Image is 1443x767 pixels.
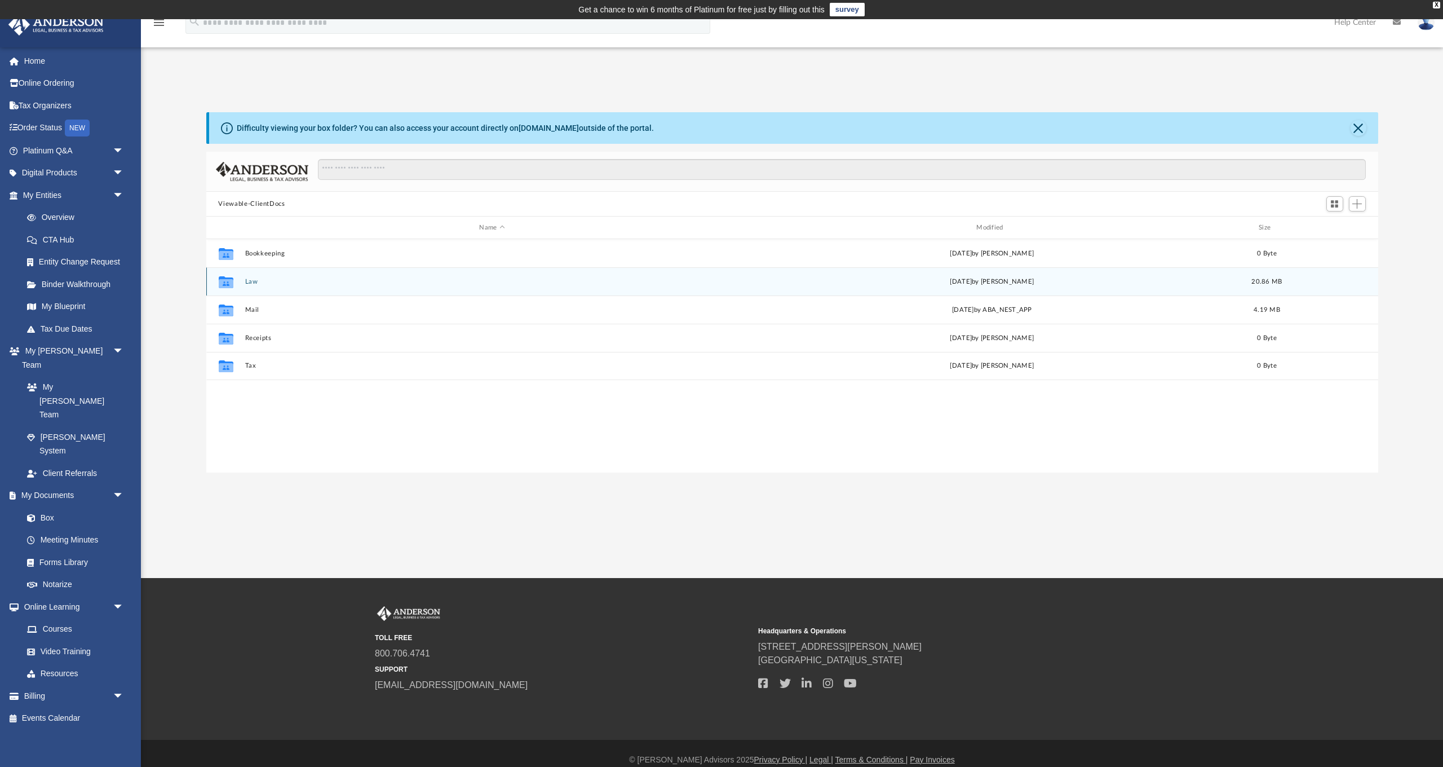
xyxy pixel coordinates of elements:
[113,484,135,508] span: arrow_drop_down
[16,228,141,251] a: CTA Hub
[745,249,1240,259] div: [DATE] by [PERSON_NAME]
[830,3,865,16] a: survey
[578,3,825,16] div: Get a chance to win 6 months of Platinum for free just by filling out this
[218,199,285,209] button: Viewable-ClientDocs
[188,15,201,28] i: search
[1251,279,1282,285] span: 20.86 MB
[5,14,107,36] img: Anderson Advisors Platinum Portal
[8,139,141,162] a: Platinum Q&Aarrow_drop_down
[1294,223,1373,233] div: id
[809,755,833,764] a: Legal |
[835,755,908,764] a: Terms & Conditions |
[16,426,135,462] a: [PERSON_NAME] System
[16,506,130,529] a: Box
[8,685,141,707] a: Billingarrow_drop_down
[237,122,654,134] div: Difficulty viewing your box folder? You can also access your account directly on outside of the p...
[1254,307,1280,313] span: 4.19 MB
[16,574,135,596] a: Notarize
[519,124,579,133] a: [DOMAIN_NAME]
[8,340,135,376] a: My [PERSON_NAME] Teamarrow_drop_down
[744,223,1239,233] div: Modified
[16,296,135,318] a: My Blueprint
[245,278,740,285] button: Law
[375,633,750,643] small: TOLL FREE
[113,340,135,363] span: arrow_drop_down
[745,277,1240,287] div: [DATE] by [PERSON_NAME]
[375,680,528,690] a: [EMAIL_ADDRESS][DOMAIN_NAME]
[113,685,135,708] span: arrow_drop_down
[245,334,740,342] button: Receipts
[758,655,902,665] a: [GEOGRAPHIC_DATA][US_STATE]
[1433,2,1440,8] div: close
[318,159,1365,180] input: Search files and folders
[758,642,922,651] a: [STREET_ADDRESS][PERSON_NAME]
[910,755,954,764] a: Pay Invoices
[1257,363,1277,369] span: 0 Byte
[758,626,1134,636] small: Headquarters & Operations
[1418,14,1435,30] img: User Pic
[141,754,1443,766] div: © [PERSON_NAME] Advisors 2025
[245,306,740,314] button: Mail
[16,462,135,484] a: Client Referrals
[211,223,239,233] div: id
[16,529,135,552] a: Meeting Minutes
[65,120,90,136] div: NEW
[16,663,135,685] a: Resources
[8,94,141,117] a: Tax Organizers
[8,707,141,730] a: Events Calendar
[113,162,135,185] span: arrow_drop_down
[1244,223,1289,233] div: Size
[375,649,430,658] a: 800.706.4741
[16,551,130,574] a: Forms Library
[1257,250,1277,257] span: 0 Byte
[113,139,135,162] span: arrow_drop_down
[754,755,808,764] a: Privacy Policy |
[8,162,141,184] a: Digital Productsarrow_drop_down
[16,640,130,663] a: Video Training
[8,596,135,618] a: Online Learningarrow_drop_down
[16,273,141,296] a: Binder Walkthrough
[375,664,750,675] small: SUPPORT
[1351,120,1366,136] button: Close
[1257,335,1277,341] span: 0 Byte
[152,16,166,29] i: menu
[375,606,442,621] img: Anderson Advisors Platinum Portal
[16,376,130,426] a: My [PERSON_NAME] Team
[745,333,1240,343] div: [DATE] by [PERSON_NAME]
[745,361,1240,371] div: [DATE] by [PERSON_NAME]
[16,618,135,641] a: Courses
[113,184,135,207] span: arrow_drop_down
[152,21,166,29] a: menu
[245,250,740,257] button: Bookkeeping
[245,362,740,369] button: Tax
[16,206,141,229] a: Overview
[16,318,141,340] a: Tax Due Dates
[8,117,141,140] a: Order StatusNEW
[244,223,739,233] div: Name
[8,184,141,206] a: My Entitiesarrow_drop_down
[8,50,141,72] a: Home
[1349,196,1366,212] button: Add
[745,305,1240,315] div: [DATE] by ABA_NEST_APP
[1326,196,1343,212] button: Switch to Grid View
[8,72,141,95] a: Online Ordering
[206,239,1378,473] div: grid
[113,596,135,619] span: arrow_drop_down
[16,251,141,274] a: Entity Change Request
[8,484,135,507] a: My Documentsarrow_drop_down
